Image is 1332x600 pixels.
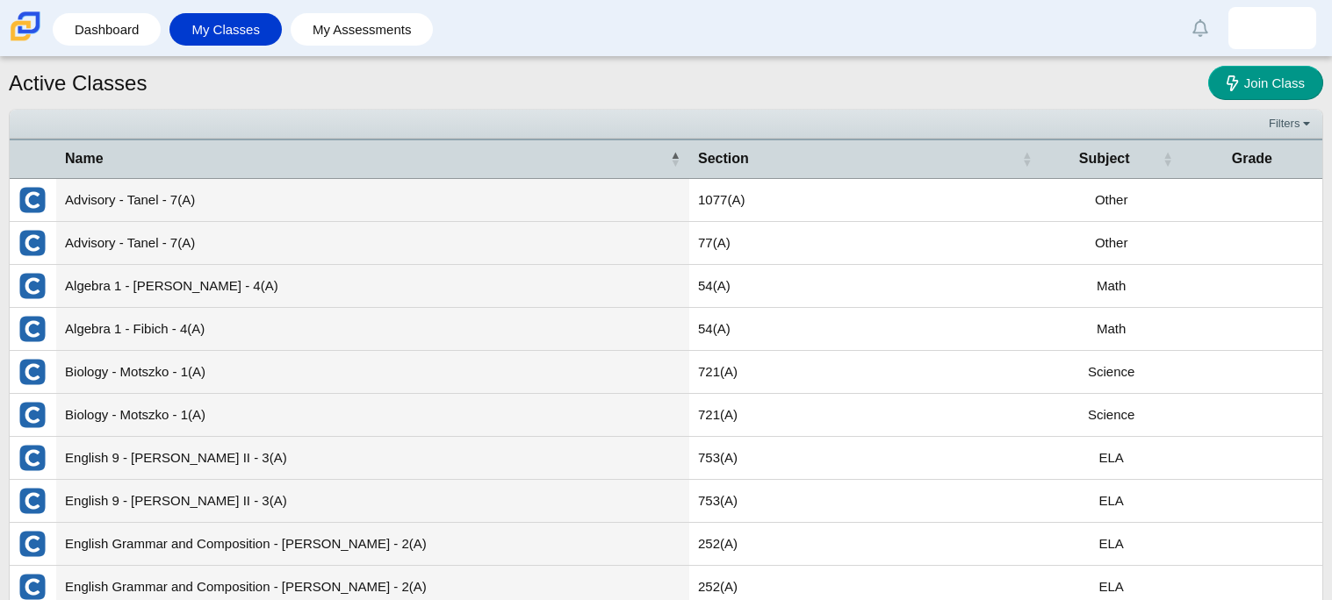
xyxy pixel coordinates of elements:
span: Subject : Activate to sort [1163,150,1173,168]
td: Biology - Motszko - 1(A) [56,351,689,394]
td: English 9 - [PERSON_NAME] II - 3(A) [56,480,689,523]
td: 1077(A) [689,179,1041,222]
img: External class connected through Clever [18,358,47,386]
a: Dashboard [61,13,152,46]
td: Other [1041,179,1182,222]
img: Carmen School of Science & Technology [7,8,44,45]
a: My Classes [178,13,273,46]
td: Algebra 1 - Fibich - 4(A) [56,308,689,351]
img: External class connected through Clever [18,315,47,343]
td: English 9 - [PERSON_NAME] II - 3(A) [56,437,689,480]
td: Biology - Motszko - 1(A) [56,394,689,437]
span: Grade [1191,149,1314,168]
h1: Active Classes [9,68,147,98]
span: Name : Activate to invert sorting [670,150,680,168]
img: edwin.sixteco.2qPxYv [1258,14,1286,42]
span: Section [698,149,1019,168]
td: Advisory - Tanel - 7(A) [56,222,689,265]
td: 753(A) [689,437,1041,480]
td: Advisory - Tanel - 7(A) [56,179,689,222]
td: 54(A) [689,265,1041,308]
td: ELA [1041,480,1182,523]
img: External class connected through Clever [18,229,47,257]
td: Algebra 1 - [PERSON_NAME] - 4(A) [56,265,689,308]
td: ELA [1041,523,1182,566]
a: Filters [1264,115,1318,132]
td: 252(A) [689,523,1041,566]
td: Science [1041,351,1182,394]
td: ELA [1041,437,1182,480]
img: External class connected through Clever [18,487,47,515]
img: External class connected through Clever [18,272,47,300]
img: External class connected through Clever [18,401,47,429]
td: Other [1041,222,1182,265]
a: Join Class [1208,66,1323,100]
td: Math [1041,265,1182,308]
td: English Grammar and Composition - [PERSON_NAME] - 2(A) [56,523,689,566]
a: My Assessments [299,13,425,46]
a: Alerts [1181,9,1220,47]
a: Carmen School of Science & Technology [7,32,44,47]
span: Join Class [1244,75,1305,90]
img: External class connected through Clever [18,530,47,558]
span: Name [65,149,666,168]
td: 54(A) [689,308,1041,351]
a: edwin.sixteco.2qPxYv [1228,7,1316,49]
td: 721(A) [689,351,1041,394]
td: 721(A) [689,394,1041,437]
span: Section : Activate to sort [1022,150,1033,168]
img: External class connected through Clever [18,186,47,214]
td: 753(A) [689,480,1041,523]
td: Science [1041,394,1182,437]
td: Math [1041,308,1182,351]
img: External class connected through Clever [18,444,47,472]
td: 77(A) [689,222,1041,265]
span: Subject [1050,149,1159,168]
